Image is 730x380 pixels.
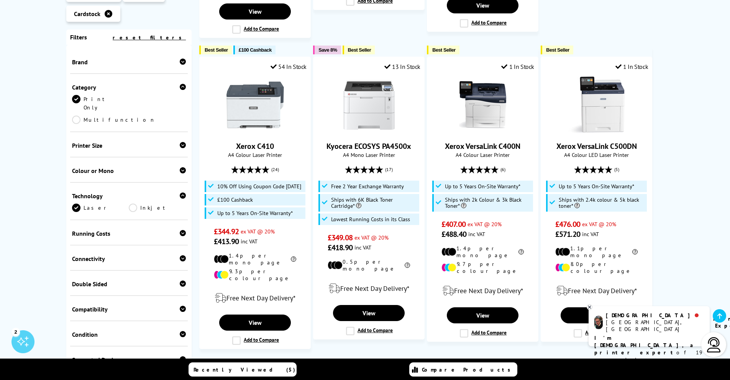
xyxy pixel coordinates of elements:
[606,312,704,319] div: [DEMOGRAPHIC_DATA]
[594,316,603,329] img: chris-livechat.png
[72,280,186,288] div: Double Sided
[384,63,420,70] div: 13 In Stock
[219,3,290,20] a: View
[559,197,645,209] span: Ships with 2.4k colour & 5k black toner*
[501,63,534,70] div: 1 In Stock
[72,58,186,66] div: Brand
[555,261,638,274] li: 8.0p per colour page
[333,305,404,321] a: View
[129,204,186,212] a: Inkjet
[556,141,637,151] a: Xerox VersaLink C500DN
[422,366,515,373] span: Compare Products
[214,268,296,282] li: 9.3p per colour page
[72,167,186,175] div: Colour or Mono
[72,255,186,263] div: Connectivity
[346,327,393,335] label: Add to Compare
[447,307,518,323] a: View
[594,334,696,356] b: I'm [DEMOGRAPHIC_DATA], a printer expert
[217,183,301,189] span: 10% Off Using Coupon Code [DATE]
[445,183,520,189] span: Up to 5 Years On-Site Warranty*
[189,362,297,377] a: Recently Viewed (5)
[72,230,186,237] div: Running Costs
[241,228,275,235] span: ex VAT @ 20%
[72,331,186,338] div: Condition
[271,162,279,177] span: (24)
[568,76,625,134] img: Xerox VersaLink C500DN
[500,162,505,177] span: (6)
[555,219,580,229] span: £476.00
[74,10,100,18] span: Cardstock
[331,197,418,209] span: Ships with 6K Black Toner Cartridge*
[431,151,534,158] span: A4 Colour Laser Printer
[72,116,156,124] a: Multifunction
[226,127,284,135] a: Xerox C410
[614,162,619,177] span: (5)
[432,47,456,53] span: Best Seller
[11,328,20,336] div: 2
[706,337,722,352] img: user-headset-light.svg
[232,336,279,345] label: Add to Compare
[445,197,532,209] span: Ships with 2k Colour & 3k Black Toner*
[214,227,239,236] span: £344.92
[219,315,290,331] a: View
[354,244,371,251] span: inc VAT
[217,210,293,216] span: Up to 5 Years On-Site Warranty*
[326,141,411,151] a: Kyocera ECOSYS PA4500x
[113,34,186,41] a: reset filters
[328,233,353,243] span: £349.08
[271,63,307,70] div: 54 In Stock
[545,151,648,158] span: A4 Colour LED Laser Printer
[427,46,459,54] button: Best Seller
[203,287,307,309] div: modal_delivery
[72,356,186,364] div: Supported Devices
[217,197,253,203] span: £100 Cashback
[545,280,648,302] div: modal_delivery
[568,127,625,135] a: Xerox VersaLink C500DN
[454,127,512,135] a: Xerox VersaLink C400N
[555,245,638,259] li: 1.1p per mono page
[328,258,410,272] li: 0.5p per mono page
[328,243,353,253] span: £418.90
[441,245,524,259] li: 1.4p per mono page
[331,183,404,189] span: Free 2 Year Exchange Warranty
[441,219,466,229] span: £407.00
[199,46,232,54] button: Best Seller
[72,83,186,91] div: Category
[354,234,389,241] span: ex VAT @ 20%
[343,46,375,54] button: Best Seller
[559,183,634,189] span: Up to 5 Years On-Site Warranty*
[582,230,599,238] span: inc VAT
[241,238,258,245] span: inc VAT
[313,46,341,54] button: Save 8%
[72,192,186,200] div: Technology
[348,47,371,53] span: Best Seller
[561,307,632,323] a: View
[331,216,410,222] span: Lowest Running Costs in its Class
[409,362,517,377] a: Compare Products
[226,76,284,134] img: Xerox C410
[555,229,580,239] span: £571.20
[233,46,276,54] button: £100 Cashback
[72,95,129,112] a: Print Only
[317,278,420,299] div: modal_delivery
[441,261,524,274] li: 9.7p per colour page
[582,220,616,228] span: ex VAT @ 20%
[340,127,398,135] a: Kyocera ECOSYS PA4500x
[340,76,398,134] img: Kyocera ECOSYS PA4500x
[72,305,186,313] div: Compatibility
[468,230,485,238] span: inc VAT
[232,25,279,34] label: Add to Compare
[72,142,186,149] div: Printer Size
[317,151,420,158] span: A4 Mono Laser Printer
[460,329,507,338] label: Add to Compare
[468,220,502,228] span: ex VAT @ 20%
[574,329,620,338] label: Add to Compare
[214,236,239,246] span: £413.90
[445,141,520,151] a: Xerox VersaLink C400N
[454,76,512,134] img: Xerox VersaLink C400N
[194,366,295,373] span: Recently Viewed (5)
[615,63,648,70] div: 1 In Stock
[205,47,228,53] span: Best Seller
[203,151,307,158] span: A4 Colour Laser Printer
[70,33,87,41] span: Filters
